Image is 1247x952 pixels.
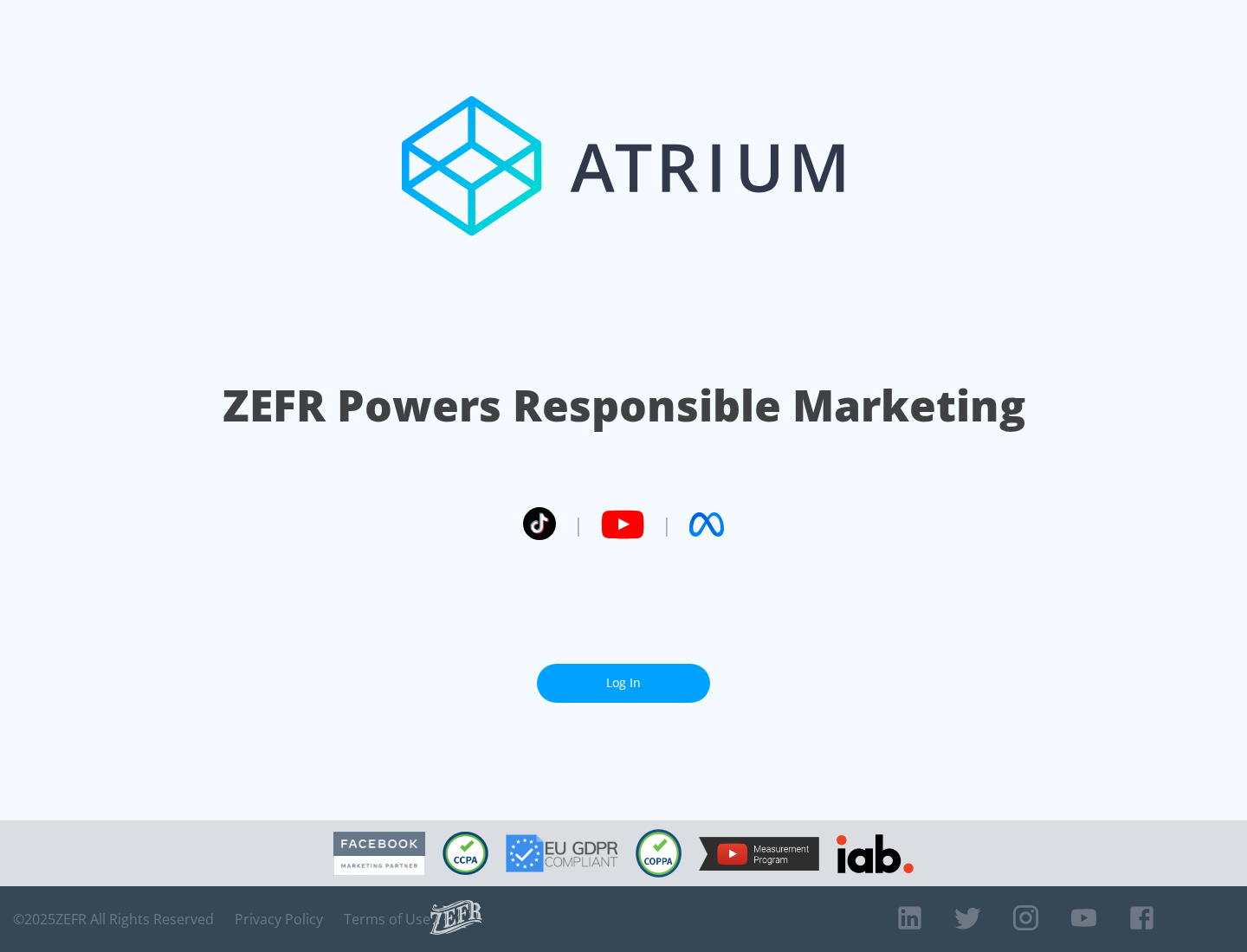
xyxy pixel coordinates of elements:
img: GDPR Compliant [506,834,618,872]
span: © 2025 ZEFR All Rights Reserved [13,910,214,928]
span: | [662,511,672,537]
img: COPPA Compliant [636,829,682,878]
a: Log In [537,664,710,703]
a: Terms of Use [344,910,430,928]
img: Facebook Marketing Partner [333,832,425,876]
img: YouTube Measurement Program [699,837,819,871]
a: Privacy Policy [235,910,323,928]
span: | [573,511,584,537]
h1: ZEFR Powers Responsible Marketing [223,376,1025,435]
img: CCPA Compliant [443,832,488,875]
img: IAB [837,834,914,873]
